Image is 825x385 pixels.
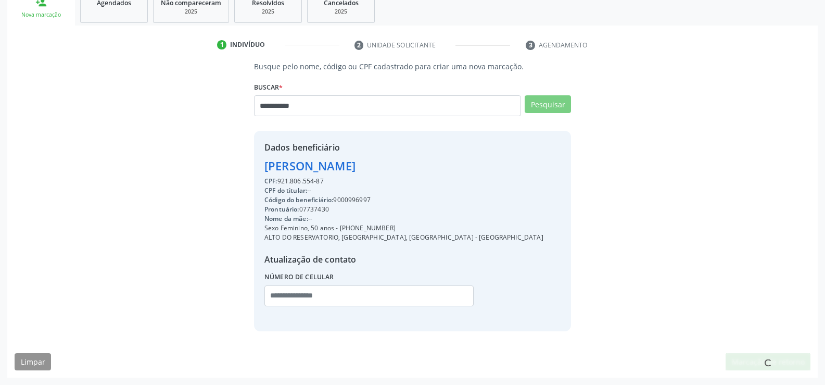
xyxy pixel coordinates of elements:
[264,223,543,233] div: Sexo Feminino, 50 anos - [PHONE_NUMBER]
[315,8,367,16] div: 2025
[264,214,543,223] div: --
[264,157,543,175] div: [PERSON_NAME]
[15,11,68,19] div: Nova marcação
[161,8,221,16] div: 2025
[264,269,334,285] label: Número de celular
[242,8,294,16] div: 2025
[15,353,51,371] button: Limpar
[264,186,543,195] div: --
[264,214,308,223] span: Nome da mãe:
[217,40,226,49] div: 1
[264,177,277,185] span: CPF:
[254,61,571,72] p: Busque pelo nome, código ou CPF cadastrado para criar uma nova marcação.
[264,205,299,214] span: Prontuário:
[264,141,543,154] div: Dados beneficiário
[230,40,265,49] div: Indivíduo
[264,177,543,186] div: 921.806.554-87
[525,95,571,113] button: Pesquisar
[264,253,543,266] div: Atualização de contato
[254,79,283,95] label: Buscar
[264,205,543,214] div: 07737430
[264,195,333,204] span: Código do beneficiário:
[264,186,307,195] span: CPF do titular:
[264,195,543,205] div: 9000996997
[264,233,543,242] div: ALTO DO RESERVATORIO, [GEOGRAPHIC_DATA], [GEOGRAPHIC_DATA] - [GEOGRAPHIC_DATA]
